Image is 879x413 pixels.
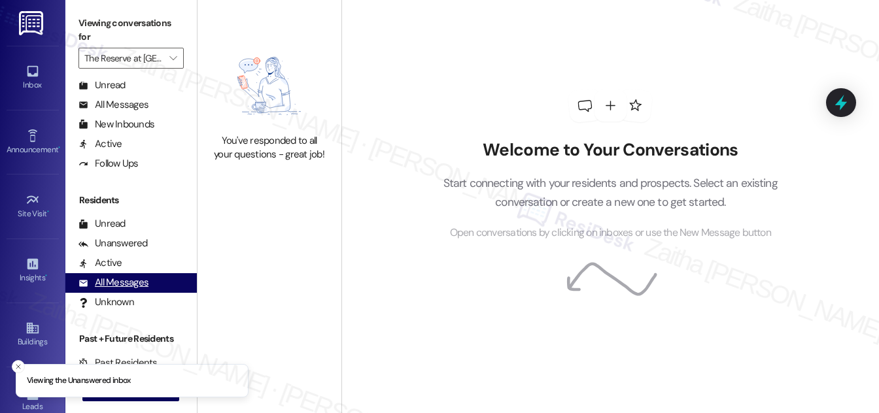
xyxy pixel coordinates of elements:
button: Close toast [12,360,25,373]
label: Viewing conversations for [78,13,184,48]
div: You've responded to all your questions - great job! [212,134,327,162]
div: Residents [65,193,197,207]
div: Unknown [78,295,134,309]
p: Start connecting with your residents and prospects. Select an existing conversation or create a n... [423,174,797,211]
a: Buildings [7,317,59,352]
span: • [58,143,60,152]
p: Viewing the Unanswered inbox [27,375,131,387]
div: Follow Ups [78,157,139,171]
input: All communities [84,48,163,69]
div: Past + Future Residents [65,332,197,346]
span: • [47,207,49,216]
div: Unread [78,78,126,92]
span: Open conversations by clicking on inboxes or use the New Message button [450,225,771,241]
span: • [45,271,47,280]
a: Site Visit • [7,189,59,224]
img: empty-state [214,44,324,127]
h2: Welcome to Your Conversations [423,140,797,161]
div: New Inbounds [78,118,154,131]
div: All Messages [78,276,148,289]
img: ResiDesk Logo [19,11,46,35]
div: Active [78,256,122,270]
a: Inbox [7,60,59,95]
a: Insights • [7,253,59,288]
div: Unread [78,217,126,231]
div: All Messages [78,98,148,112]
i:  [169,53,177,63]
div: Active [78,137,122,151]
div: Unanswered [78,237,148,250]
